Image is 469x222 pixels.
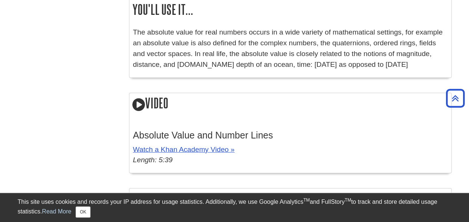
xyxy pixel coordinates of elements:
[133,156,173,164] em: Length: 5:39
[443,93,467,103] a: Back to Top
[18,197,452,218] div: This site uses cookies and records your IP address for usage statistics. Additionally, we use Goo...
[345,197,351,203] sup: TM
[133,130,447,141] h3: Absolute Value and Number Lines
[133,146,235,153] a: Watch a Khan Academy Video »
[129,93,451,114] h2: Video
[42,208,71,215] a: Read More
[133,27,447,70] p: The absolute value for real numbers occurs in a wide variety of mathematical settings, for exampl...
[76,206,90,218] button: Close
[129,189,451,210] h2: Video
[303,197,310,203] sup: TM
